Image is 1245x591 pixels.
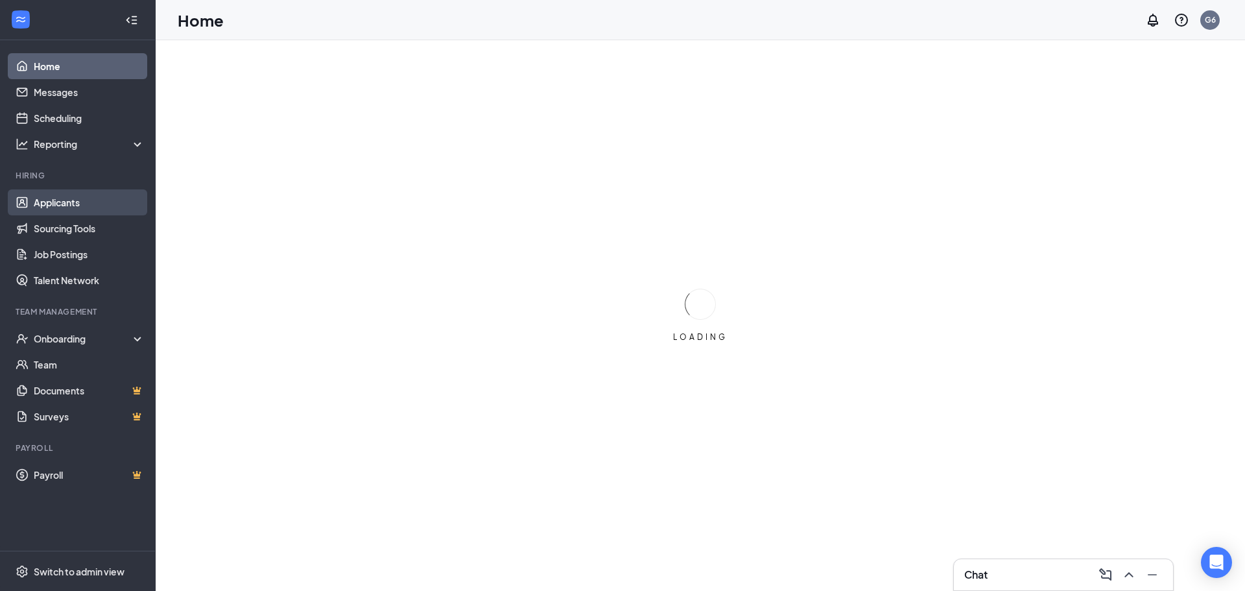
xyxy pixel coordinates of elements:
div: Switch to admin view [34,565,124,578]
svg: ComposeMessage [1098,567,1113,583]
svg: WorkstreamLogo [14,13,27,26]
a: Team [34,352,145,378]
svg: ChevronUp [1121,567,1137,583]
div: Onboarding [34,332,134,345]
a: SurveysCrown [34,404,145,429]
a: Messages [34,79,145,105]
svg: Minimize [1144,567,1160,583]
a: Home [34,53,145,79]
a: Talent Network [34,267,145,293]
svg: Analysis [16,138,29,151]
svg: UserCheck [16,332,29,345]
svg: Collapse [125,14,138,27]
a: Applicants [34,189,145,215]
a: Job Postings [34,241,145,267]
svg: Settings [16,565,29,578]
button: ComposeMessage [1095,564,1116,585]
div: Payroll [16,442,142,453]
svg: QuestionInfo [1174,12,1189,28]
div: Reporting [34,138,145,151]
svg: Notifications [1145,12,1161,28]
a: DocumentsCrown [34,378,145,404]
h3: Chat [964,568,988,582]
a: Sourcing Tools [34,215,145,241]
div: Hiring [16,170,142,181]
a: Scheduling [34,105,145,131]
button: ChevronUp [1119,564,1139,585]
button: Minimize [1142,564,1163,585]
div: Open Intercom Messenger [1201,547,1232,578]
div: G6 [1205,14,1216,25]
a: PayrollCrown [34,462,145,488]
div: LOADING [668,332,733,343]
h1: Home [178,9,224,31]
div: Team Management [16,306,142,317]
